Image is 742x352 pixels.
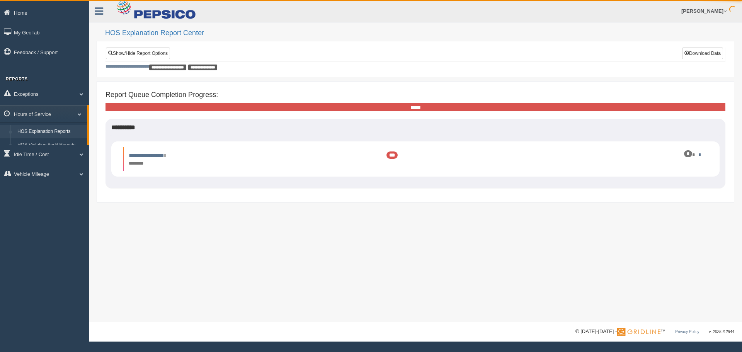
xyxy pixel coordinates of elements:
div: © [DATE]-[DATE] - ™ [575,328,734,336]
span: v. 2025.6.2844 [709,330,734,334]
li: Expand [123,147,708,171]
button: Download Data [682,48,723,59]
a: Show/Hide Report Options [106,48,170,59]
a: HOS Violation Audit Reports [14,138,87,152]
h4: Report Queue Completion Progress: [106,91,725,99]
img: Gridline [617,328,660,336]
a: Privacy Policy [675,330,699,334]
a: HOS Explanation Reports [14,125,87,139]
h2: HOS Explanation Report Center [105,29,734,37]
